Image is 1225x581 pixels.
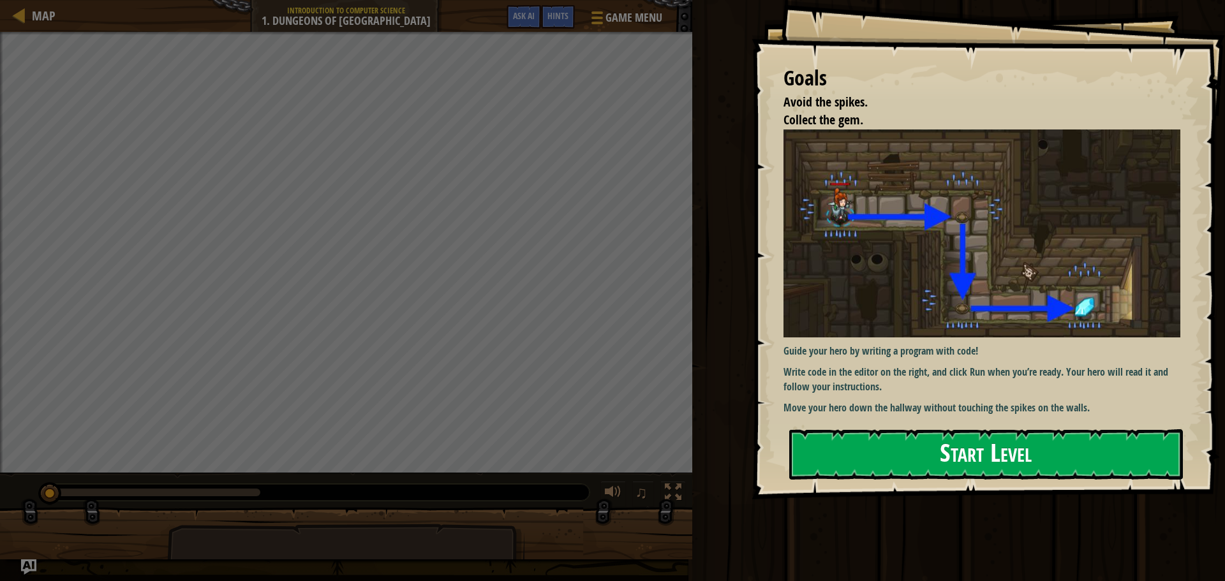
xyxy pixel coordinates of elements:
[581,5,670,35] button: Game Menu
[605,10,662,26] span: Game Menu
[783,64,1180,93] div: Goals
[26,7,56,24] a: Map
[783,344,1190,358] p: Guide your hero by writing a program with code!
[635,483,648,502] span: ♫
[32,7,56,24] span: Map
[513,10,535,22] span: Ask AI
[768,111,1177,129] li: Collect the gem.
[632,481,654,507] button: ♫
[783,111,863,128] span: Collect the gem.
[783,401,1190,415] p: Move your hero down the hallway without touching the spikes on the walls.
[783,93,868,110] span: Avoid the spikes.
[507,5,541,29] button: Ask AI
[660,481,686,507] button: Toggle fullscreen
[783,129,1190,337] img: Dungeons of kithgard
[547,10,568,22] span: Hints
[600,481,626,507] button: Adjust volume
[783,365,1190,394] p: Write code in the editor on the right, and click Run when you’re ready. Your hero will read it an...
[768,93,1177,112] li: Avoid the spikes.
[789,429,1183,480] button: Start Level
[21,559,36,575] button: Ask AI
